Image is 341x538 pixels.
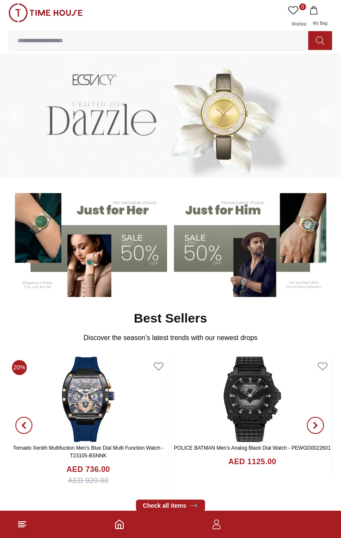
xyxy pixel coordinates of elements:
[68,475,109,486] span: AED 920.00
[286,3,308,31] a: 0Wishlist
[114,519,124,529] a: Home
[9,186,167,297] img: Women's Watches Banner
[9,357,168,442] img: Tornado Xenith Multifuction Men's Blue Dial Multi Function Watch - T23105-BSNNK
[136,500,205,512] a: Check all items
[13,445,163,459] a: Tornado Xenith Multifuction Men's Blue Dial Multi Function Watch - T23105-BSNNK
[308,3,332,31] button: My Bag
[134,311,207,326] h2: Best Sellers
[288,22,309,26] span: Wishlist
[228,456,276,468] h4: AED 1125.00
[174,186,332,297] img: Men's Watches Banner
[84,333,257,343] p: Discover the season’s latest trends with our newest drops
[309,21,331,26] span: My Bag
[9,3,83,22] img: ...
[173,357,332,442] img: POLICE BATMAN Men's Analog Black Dial Watch - PEWGD0022601
[66,464,110,475] h4: AED 736.00
[174,445,331,451] a: POLICE BATMAN Men's Analog Black Dial Watch - PEWGD0022601
[299,3,306,10] span: 0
